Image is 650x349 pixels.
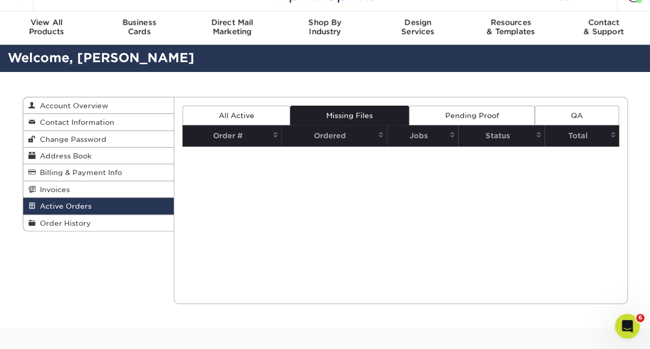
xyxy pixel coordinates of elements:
a: Pending Proof [409,106,535,125]
th: Ordered [281,125,387,147]
div: & Templates [464,18,557,36]
a: Active Orders [23,198,174,214]
span: Contact Information [36,118,114,126]
span: Order History [36,219,91,227]
a: QA [535,106,618,125]
a: Change Password [23,131,174,148]
a: Contact& Support [557,11,650,45]
a: Direct MailMarketing [186,11,279,45]
span: Address Book [36,152,92,160]
a: Account Overview [23,97,174,114]
th: Jobs [387,125,458,147]
div: & Support [557,18,650,36]
a: Billing & Payment Info [23,164,174,181]
span: Direct Mail [186,18,279,27]
span: Business [93,18,186,27]
th: Order # [183,125,281,147]
a: Contact Information [23,114,174,130]
a: Missing Files [290,106,409,125]
a: Invoices [23,181,174,198]
iframe: Intercom live chat [615,314,640,339]
a: Address Book [23,148,174,164]
div: Services [371,18,464,36]
a: DesignServices [371,11,464,45]
span: Billing & Payment Info [36,168,122,177]
a: BusinessCards [93,11,186,45]
span: Design [371,18,464,27]
a: Order History [23,215,174,231]
a: All Active [183,106,290,125]
span: Resources [464,18,557,27]
th: Total [545,125,618,147]
div: Marketing [186,18,279,36]
span: 6 [636,314,644,322]
span: Account Overview [36,101,108,110]
span: Active Orders [36,202,92,210]
span: Invoices [36,185,70,194]
a: Shop ByIndustry [279,11,372,45]
a: Resources& Templates [464,11,557,45]
th: Status [458,125,545,147]
span: Shop By [279,18,372,27]
span: Contact [557,18,650,27]
div: Cards [93,18,186,36]
div: Industry [279,18,372,36]
span: Change Password [36,135,107,143]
